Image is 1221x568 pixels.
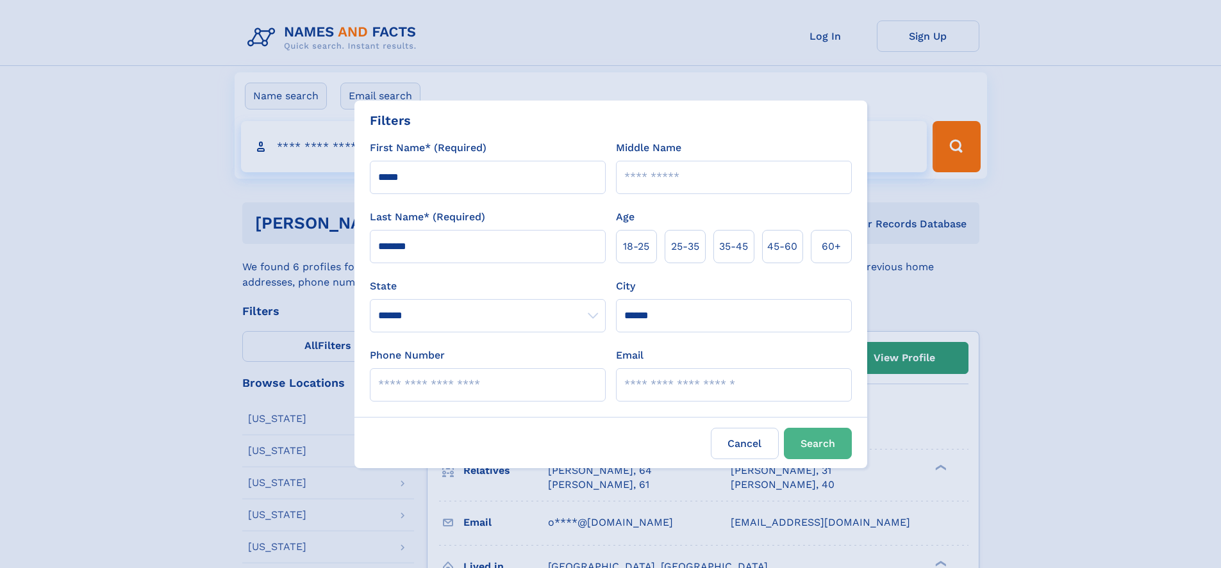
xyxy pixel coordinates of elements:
[370,209,485,225] label: Last Name* (Required)
[616,279,635,294] label: City
[767,239,797,254] span: 45‑60
[822,239,841,254] span: 60+
[711,428,779,459] label: Cancel
[370,348,445,363] label: Phone Number
[370,279,606,294] label: State
[616,140,681,156] label: Middle Name
[719,239,748,254] span: 35‑45
[623,239,649,254] span: 18‑25
[616,209,635,225] label: Age
[370,140,486,156] label: First Name* (Required)
[370,111,411,130] div: Filters
[671,239,699,254] span: 25‑35
[784,428,852,459] button: Search
[616,348,644,363] label: Email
